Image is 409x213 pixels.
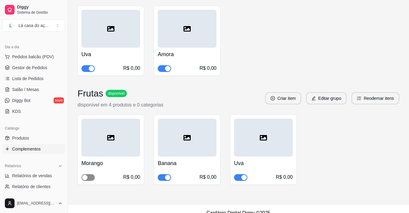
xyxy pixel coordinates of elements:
[158,50,216,59] h4: Amora
[2,171,65,181] a: Relatórios de vendas
[78,101,163,109] p: disponível em 4 produtos e 0 categorias
[200,174,216,181] div: R$ 0,00
[351,92,399,104] button: ordered-listReodernar itens
[158,159,216,167] h4: Banana
[2,2,65,17] a: DiggySistema de Gestão
[12,65,47,71] span: Gestor de Pedidos
[107,91,126,96] span: disponível
[357,96,361,100] span: ordered-list
[276,174,293,181] div: R$ 0,00
[12,54,54,60] span: Pedidos balcão (PDV)
[2,85,65,94] a: Salão / Mesas
[2,96,65,105] a: Diggy Botnovo
[18,22,48,29] div: Lá casa do aç ...
[17,10,63,15] span: Sistema de Gestão
[12,135,29,141] span: Produtos
[2,123,65,133] div: Catálogo
[200,65,216,72] div: R$ 0,00
[2,182,65,191] a: Relatório de clientes
[2,106,65,116] a: KDS
[12,184,51,190] span: Relatório de clientes
[2,133,65,143] a: Produtos
[2,193,65,202] a: Relatório de mesas
[12,146,41,152] span: Complementos
[12,86,39,93] span: Salão / Mesas
[17,5,63,10] span: Diggy
[17,201,55,206] span: [EMAIL_ADDRESS][DOMAIN_NAME]
[12,76,44,82] span: Lista de Pedidos
[12,108,21,114] span: KDS
[12,97,31,103] span: Diggy Bot
[306,92,347,104] button: editEditar grupo
[234,159,293,167] h4: Uva
[271,96,275,100] span: plus-circle
[2,52,65,62] button: Pedidos balcão (PDV)
[78,88,103,99] h3: Frutas
[2,196,65,211] button: [EMAIL_ADDRESS][DOMAIN_NAME]
[312,96,316,100] span: edit
[2,144,65,154] a: Complementos
[265,92,301,104] button: plus-circleCriar item
[123,174,140,181] div: R$ 0,00
[2,42,65,52] div: Dia a dia
[8,22,14,29] span: L
[5,164,21,168] span: Relatórios
[2,19,65,32] button: Select a team
[123,65,140,72] div: R$ 0,00
[12,173,52,179] span: Relatórios de vendas
[81,159,140,167] h4: Morango
[2,74,65,83] a: Lista de Pedidos
[81,50,140,59] h4: Uva
[2,63,65,73] a: Gestor de Pedidos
